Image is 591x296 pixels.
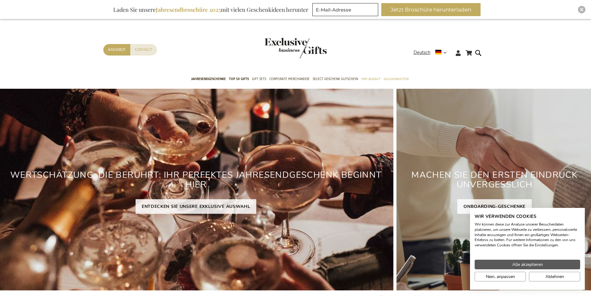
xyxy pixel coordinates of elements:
span: Jahresendgeschenke [191,76,226,82]
a: store logo [265,38,296,58]
span: Select Geschenk Gutschein [313,76,358,82]
b: Jahresendbroschüre 2025 [156,6,221,13]
span: Pro Budget [361,76,380,82]
a: ENTDECKEN SIE UNSERE EXKLUSIVE AUSWAHL [136,199,257,214]
button: Akzeptieren Sie alle cookies [475,260,580,269]
p: Wir können diese zur Analyse unserer Besucherdaten platzieren, um unsere Webseite zu verbessern, ... [475,222,580,248]
a: Angebot [103,44,130,56]
div: Deutsch [414,49,451,56]
div: Close [578,6,585,13]
button: Alle verweigern cookies [529,272,580,281]
div: Laden Sie unsere mit vielen Geschenkideen herunter [110,3,311,16]
span: Ablehnen [545,273,564,280]
h2: Wir verwenden Cookies [475,214,580,219]
a: Contact [130,44,157,56]
span: TOP 50 Gifts [229,76,249,82]
img: Close [580,8,584,11]
input: E-Mail-Adresse [312,3,378,16]
button: Jetzt Broschüre herunterladen [381,3,481,16]
span: Alle akzeptieren [512,261,543,268]
form: marketing offers and promotions [312,3,380,18]
button: cookie Einstellungen anpassen [475,272,526,281]
img: Exclusive Business gifts logo [265,38,327,58]
span: Gift Sets [252,76,266,82]
span: Nein, anpassen [486,273,515,280]
a: ONBOARDING-GESCHENKE [457,199,532,214]
span: Deutsch [414,49,431,56]
span: Gelegenheiten [383,76,408,82]
span: Corporate Merchandise [269,76,310,82]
